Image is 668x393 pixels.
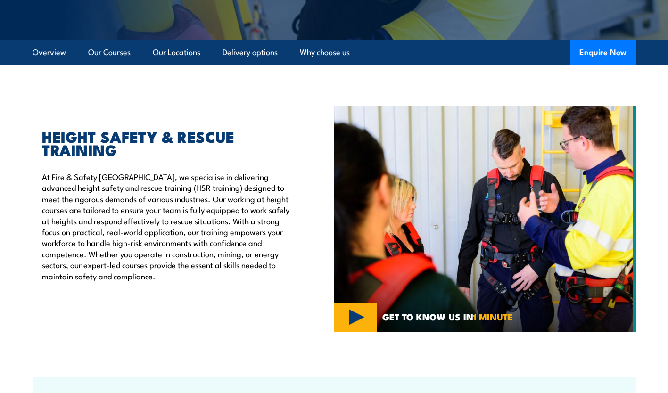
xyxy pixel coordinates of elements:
strong: 1 MINUTE [473,310,513,323]
a: Our Locations [153,40,200,65]
a: Our Courses [88,40,131,65]
button: Enquire Now [570,40,636,65]
a: Why choose us [300,40,350,65]
p: At Fire & Safety [GEOGRAPHIC_DATA], we specialise in delivering advanced height safety and rescue... [42,171,291,281]
span: GET TO KNOW US IN [382,312,513,321]
img: Fire & Safety Australia offer working at heights courses and training [334,106,636,332]
a: Delivery options [223,40,278,65]
h2: HEIGHT SAFETY & RESCUE TRAINING [42,130,291,156]
a: Overview [33,40,66,65]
